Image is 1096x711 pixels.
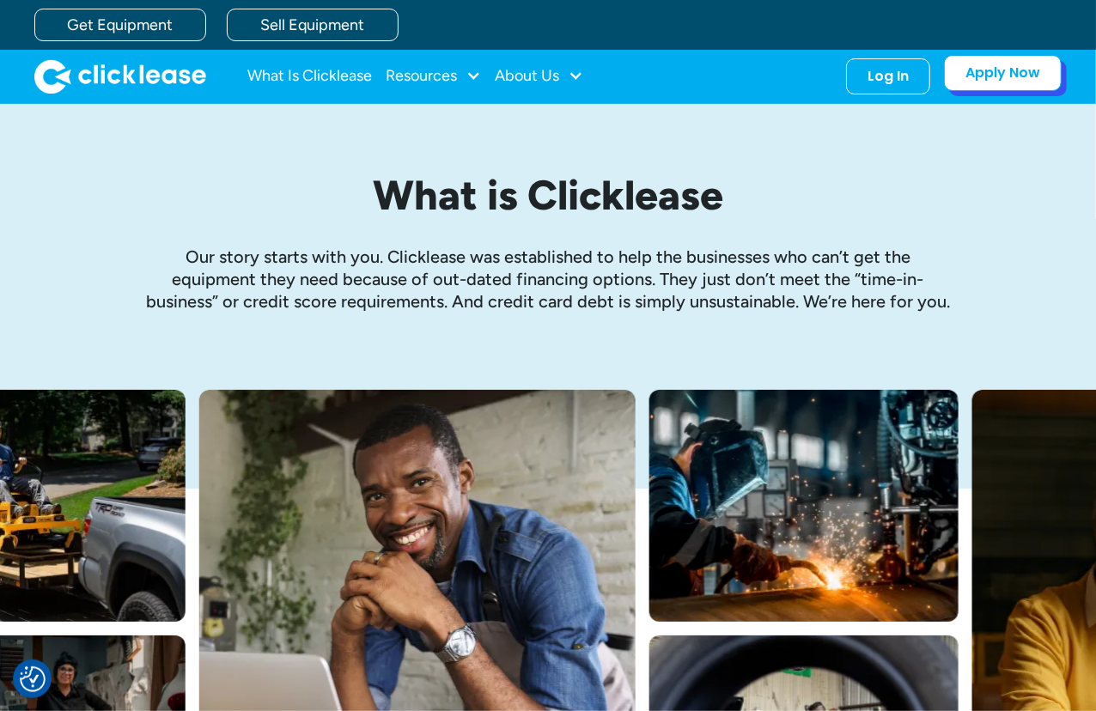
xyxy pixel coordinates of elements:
a: What Is Clicklease [247,59,372,94]
div: Resources [386,59,481,94]
a: Apply Now [944,55,1062,91]
h1: What is Clicklease [144,173,952,218]
img: Revisit consent button [20,666,46,692]
img: A welder in a large mask working on a large pipe [649,390,959,622]
button: Consent Preferences [20,666,46,692]
div: Log In [868,68,909,85]
p: Our story starts with you. Clicklease was established to help the businesses who can’t get the eq... [144,246,952,313]
a: Sell Equipment [227,9,399,41]
div: About Us [495,59,583,94]
img: Clicklease logo [34,59,206,94]
a: Get Equipment [34,9,206,41]
a: home [34,59,206,94]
